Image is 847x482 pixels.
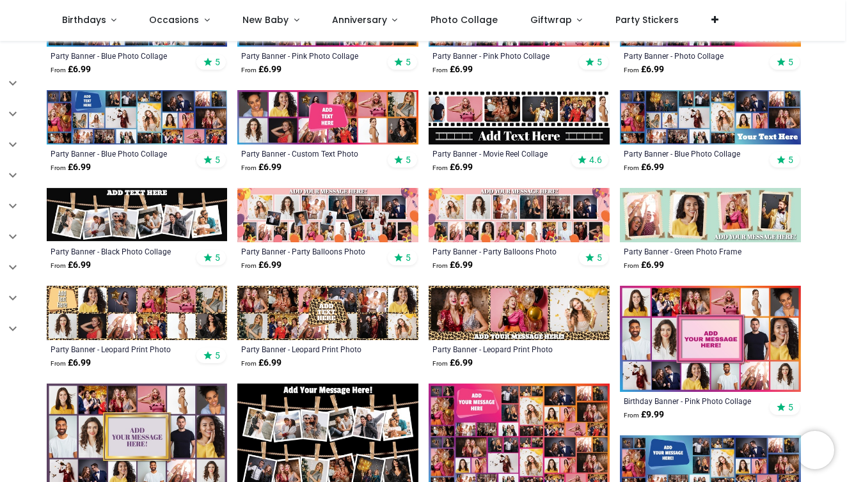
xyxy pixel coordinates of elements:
[432,246,571,256] a: Party Banner - Party Balloons Photo Collage
[432,262,448,269] span: From
[624,262,639,269] span: From
[51,148,189,159] a: Party Banner - Blue Photo Collage
[51,161,91,174] strong: £ 6.99
[215,350,220,361] span: 5
[51,246,189,256] a: Party Banner - Black Photo Collage
[624,259,664,272] strong: £ 6.99
[624,246,763,256] a: Party Banner - Green Photo Frame Collage
[62,13,106,26] span: Birthdays
[215,56,220,68] span: 5
[624,51,763,61] a: Party Banner - Photo Collage
[788,56,793,68] span: 5
[624,63,664,76] strong: £ 6.99
[624,408,664,421] strong: £ 9.99
[597,56,602,68] span: 5
[47,188,228,242] img: Personalised Party Banner - Black Photo Collage - 6 Photo Upload
[241,164,257,171] span: From
[597,252,602,263] span: 5
[241,63,281,76] strong: £ 6.99
[406,56,411,68] span: 5
[624,148,763,159] a: Party Banner - Blue Photo Collage
[432,259,473,272] strong: £ 6.99
[620,286,801,392] img: Personalised Birthday Backdrop Banner - Pink Photo Collage - 16 Photo Upload
[429,286,610,340] img: Personalised Party Banner - Leopard Print Photo Collage - 3 Photo Upload
[47,90,228,144] img: Personalised Party Banner - Blue Photo Collage - Custom Text & 25 Photo upload
[241,357,281,369] strong: £ 6.99
[51,344,189,354] a: Party Banner - Leopard Print Photo Collage
[241,259,281,272] strong: £ 6.99
[51,63,91,76] strong: £ 6.99
[51,262,66,269] span: From
[149,13,199,26] span: Occasions
[432,357,473,369] strong: £ 6.99
[47,286,228,340] img: Personalised Party Banner - Leopard Print Photo Collage - 11 Photo Upload
[624,161,664,174] strong: £ 6.99
[332,13,387,26] span: Anniversary
[431,13,498,26] span: Photo Collage
[589,154,602,166] span: 4.6
[788,154,793,166] span: 5
[530,13,572,26] span: Giftwrap
[241,148,380,159] a: Party Banner - Custom Text Photo Collage
[241,262,257,269] span: From
[432,161,473,174] strong: £ 6.99
[620,90,801,144] img: Personalised Party Banner - Blue Photo Collage - 23 Photo upload
[432,164,448,171] span: From
[432,51,571,61] a: Party Banner - Pink Photo Collage
[237,90,418,144] img: Personalised Party Banner - Custom Text Photo Collage - 12 Photo Upload
[51,164,66,171] span: From
[241,246,380,256] a: Party Banner - Party Balloons Photo Collage
[241,360,257,367] span: From
[241,51,380,61] a: Party Banner - Pink Photo Collage
[241,161,281,174] strong: £ 6.99
[51,51,189,61] a: Party Banner - Blue Photo Collage
[241,66,257,74] span: From
[237,286,418,340] img: Personalised Party Banner - Leopard Print Photo Collage - Custom Text & 12 Photo Upload
[432,344,571,354] a: Party Banner - Leopard Print Photo Collage
[51,66,66,74] span: From
[429,188,610,242] img: Personalised Party Banner - Party Balloons Photo Collage - 17 Photo Upload
[432,360,448,367] span: From
[620,188,801,242] img: Personalised Party Banner - Green Photo Frame Collage - 4 Photo Upload
[429,90,610,144] img: Personalised Party Banner - Movie Reel Collage - 6 Photo Upload
[788,401,793,413] span: 5
[237,188,418,242] img: Personalised Party Banner - Party Balloons Photo Collage - 22 Photo Upload
[624,66,639,74] span: From
[406,154,411,166] span: 5
[796,431,834,469] iframe: Brevo live chat
[51,259,91,272] strong: £ 6.99
[624,412,639,419] span: From
[242,13,289,26] span: New Baby
[241,344,380,354] a: Party Banner - Leopard Print Photo Collage
[624,164,639,171] span: From
[624,396,763,406] a: Birthday Banner - Pink Photo Collage
[215,252,220,263] span: 5
[615,13,679,26] span: Party Stickers
[406,252,411,263] span: 5
[51,357,91,369] strong: £ 6.99
[432,63,473,76] strong: £ 6.99
[51,360,66,367] span: From
[432,66,448,74] span: From
[432,148,571,159] a: Party Banner - Movie Reel Collage
[215,154,220,166] span: 5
